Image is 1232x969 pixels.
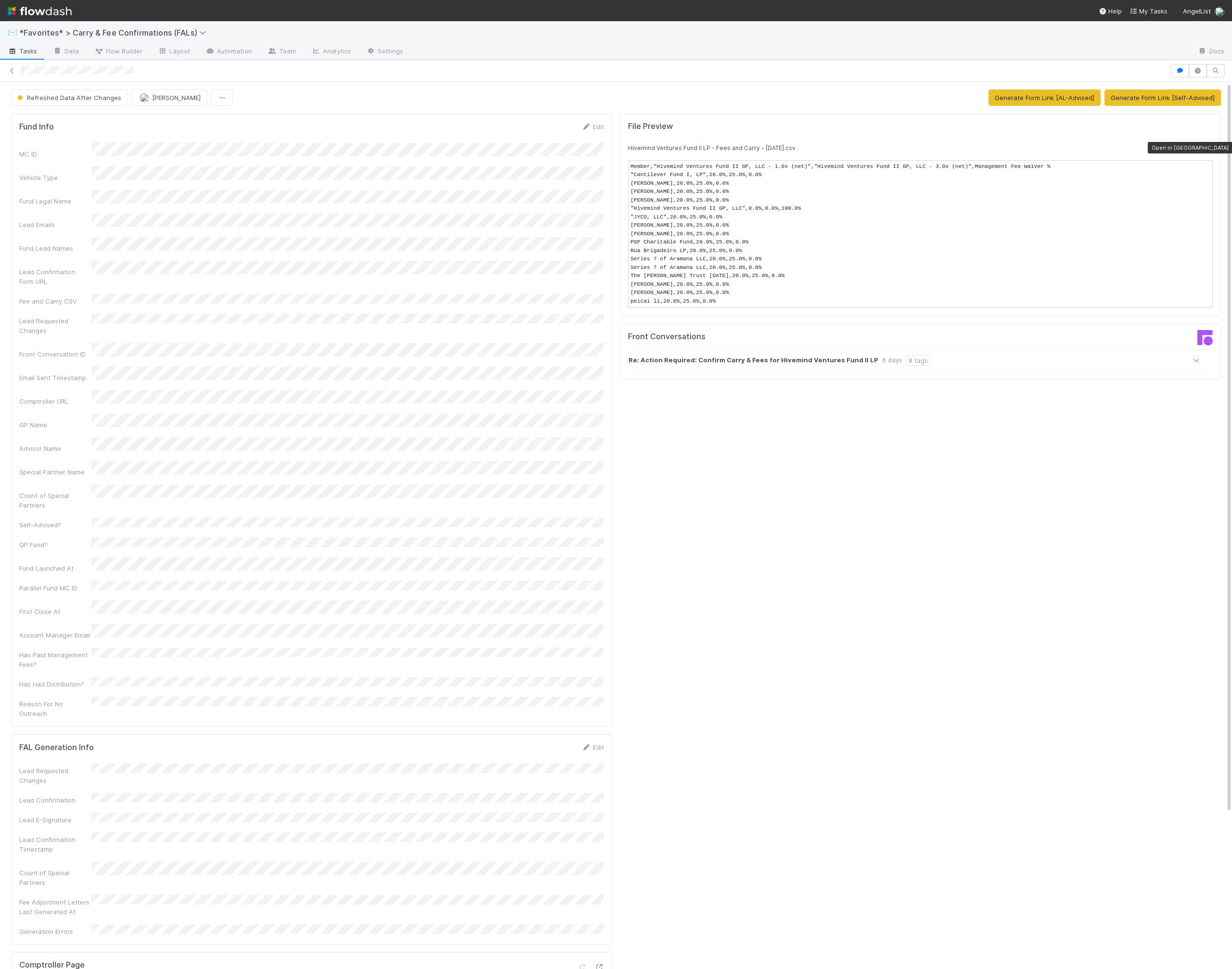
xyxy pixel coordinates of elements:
[1183,7,1211,15] span: AngelList
[19,349,91,359] div: Front Conversation ID
[19,679,91,689] div: Has Had Distribution?
[8,46,38,56] span: Tasks
[628,332,913,342] h5: Front Conversations
[628,144,796,152] small: Hivemind Ventures Fund II LP - Fees and Carry - [DATE].csv
[260,44,304,60] a: Team
[19,149,91,159] div: MC ID
[19,927,91,936] div: Generation Errors
[19,630,91,640] div: Account Manager Email
[906,355,930,366] div: 8 tags
[19,868,91,887] div: Count of Special Partners
[1197,330,1213,345] img: front-logo-b4b721b83371efbadf0a.svg
[19,296,91,306] div: Fee and Carry CSV
[1190,44,1232,60] a: Docs
[19,491,91,510] div: Count of Special Partners
[8,28,17,37] span: ✉️
[152,94,201,102] span: [PERSON_NAME]
[19,173,91,182] div: Vehicle Type
[304,44,359,60] a: Analytics
[581,123,604,130] a: Edit
[988,89,1101,106] button: Generate Form Link [AL-Advised]
[19,699,91,718] div: Reason For No Outreach
[19,583,91,593] div: Parallel Fund MC ID
[19,373,91,382] div: Email Sent Timestamp
[150,44,198,60] a: Layout
[131,89,207,106] button: [PERSON_NAME]
[19,795,91,805] div: Lead Confirmation
[359,44,411,60] a: Settings
[629,355,878,366] strong: Re: Action Required: Confirm Carry & Fees for Hivemind Ventures Fund II LP
[19,196,91,206] div: Fund Legal Name
[19,420,91,430] div: GP Name
[45,44,87,60] a: Data
[1215,7,1224,16] img: avatar_a30eae2f-1634-400a-9e21-710cfd6f71f0.png
[1129,6,1168,16] a: My Tasks
[628,160,1213,308] pre: Member,"Hivemind Ventures Fund II GP, LLC - 1.0x (net)","Hivemind Ventures Fund II GP, LLC - 3.0x...
[19,563,91,573] div: Fund Launched At
[19,650,91,669] div: Has Paid Management Fees?
[19,607,91,616] div: First Close At
[19,444,91,453] div: Advisor Name
[1104,89,1221,106] button: Generate Form Link [Self-Advised]
[19,267,91,286] div: Lead Confirmation Form URL
[19,28,211,38] span: *Favorites* > Carry & Fee Confirmations (FALs)
[140,93,149,102] img: avatar_18c010e4-930e-4480-823a-7726a265e9dd.png
[19,243,91,253] div: Fund Lead Names
[19,220,91,229] div: Lead Emails
[19,743,94,752] h5: FAL Generation Info
[19,897,91,917] div: Fee Adjustment Letters Last Generated At
[87,44,150,60] a: Flow Builder
[94,46,142,56] span: Flow Builder
[19,835,91,854] div: Lead Confirmation Timestamp
[19,540,91,549] div: QP Fund?
[19,122,54,132] h5: Fund Info
[19,396,91,406] div: Comptroller URL
[11,89,128,106] button: Refreshed Data After Changes
[1099,6,1122,16] div: Help
[19,316,91,335] div: Lead Requested Changes
[15,94,121,102] span: Refreshed Data After Changes
[19,520,91,530] div: Self-Advised?
[19,766,91,785] div: Lead Requested Changes
[628,122,673,131] h5: File Preview
[198,44,260,60] a: Automation
[882,355,902,366] div: 6 days
[19,815,91,825] div: Lead E-Signature
[581,743,604,751] a: Edit
[1129,7,1168,15] span: My Tasks
[8,3,72,19] img: logo-inverted-e16ddd16eac7371096b0.svg
[19,467,91,477] div: Special Partner Name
